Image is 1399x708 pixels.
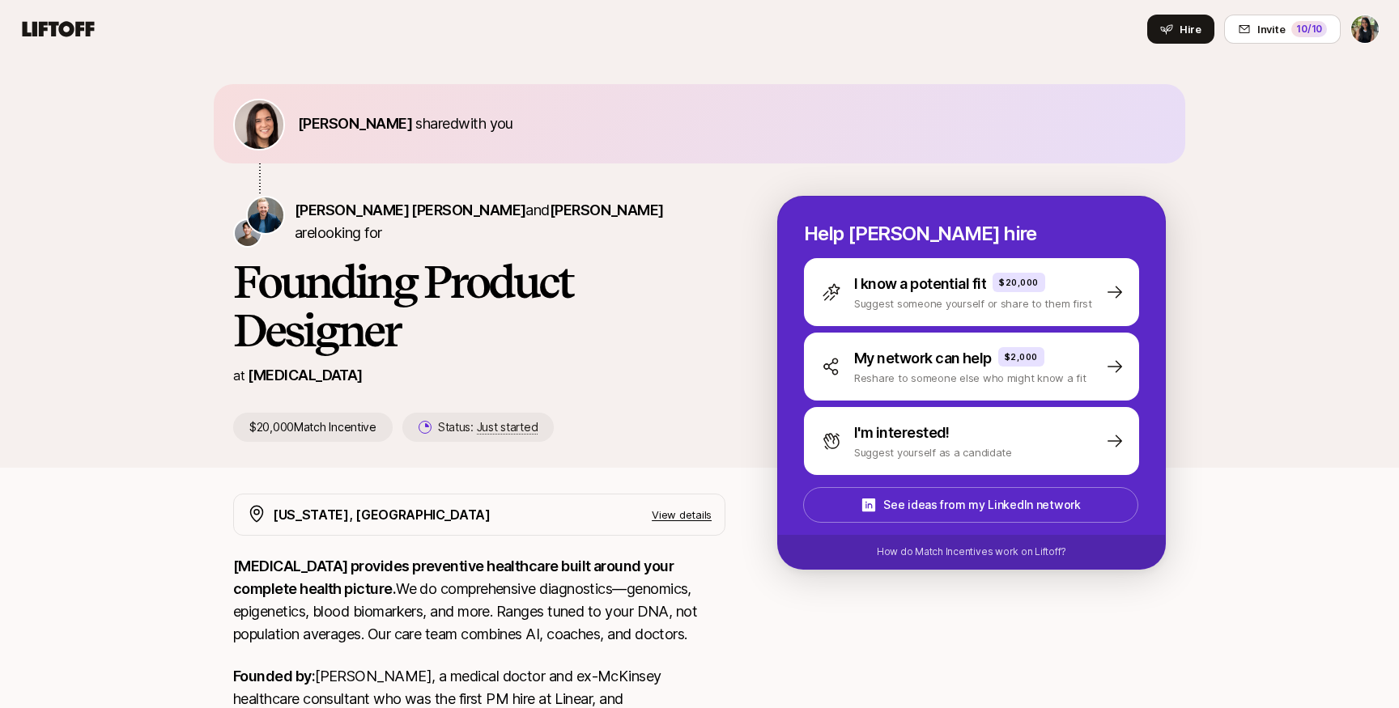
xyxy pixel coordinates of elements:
p: $2,000 [1005,350,1038,363]
span: and [525,201,663,218]
p: [US_STATE], [GEOGRAPHIC_DATA] [273,504,491,525]
span: Invite [1257,21,1285,37]
p: Reshare to someone else who might know a fit [854,370,1086,386]
button: Invite10/10 [1224,15,1341,44]
strong: Founded by: [233,668,315,685]
span: [PERSON_NAME] [298,115,412,132]
span: Hire [1180,21,1201,37]
p: $20,000 Match Incentive [233,413,393,442]
strong: [MEDICAL_DATA] provides preventive healthcare built around your complete health picture. [233,557,676,597]
button: See ideas from my LinkedIn network [803,487,1138,523]
p: See ideas from my LinkedIn network [883,495,1080,515]
span: with you [458,115,513,132]
span: Just started [477,420,538,435]
p: View details [652,507,712,523]
p: Status: [438,418,538,437]
p: [MEDICAL_DATA] [248,364,362,387]
img: 71d7b91d_d7cb_43b4_a7ea_a9b2f2cc6e03.jpg [235,100,283,149]
button: Hire [1147,15,1214,44]
span: [PERSON_NAME] [PERSON_NAME] [295,201,525,218]
p: I'm interested! [854,422,950,444]
img: Sagan Schultz [248,197,283,233]
span: [PERSON_NAME] [550,201,664,218]
p: are looking for [295,199,725,244]
p: Help [PERSON_NAME] hire [804,223,1139,245]
img: Yesha Shah [1351,15,1379,43]
h1: Founding Product Designer [233,257,725,354]
p: How do Match Incentives work on Liftoff? [877,545,1066,559]
button: Yesha Shah [1350,15,1380,44]
p: We do comprehensive diagnostics—genomics, epigenetics, blood biomarkers, and more. Ranges tuned t... [233,555,725,646]
p: at [233,365,245,386]
p: $20,000 [999,276,1039,289]
div: 10 /10 [1291,21,1327,37]
p: My network can help [854,347,992,370]
p: Suggest yourself as a candidate [854,444,1012,460]
p: I know a potential fit [854,273,986,295]
img: David Deng [235,220,261,246]
p: Suggest someone yourself or share to them first [854,295,1092,312]
p: shared [298,112,520,135]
